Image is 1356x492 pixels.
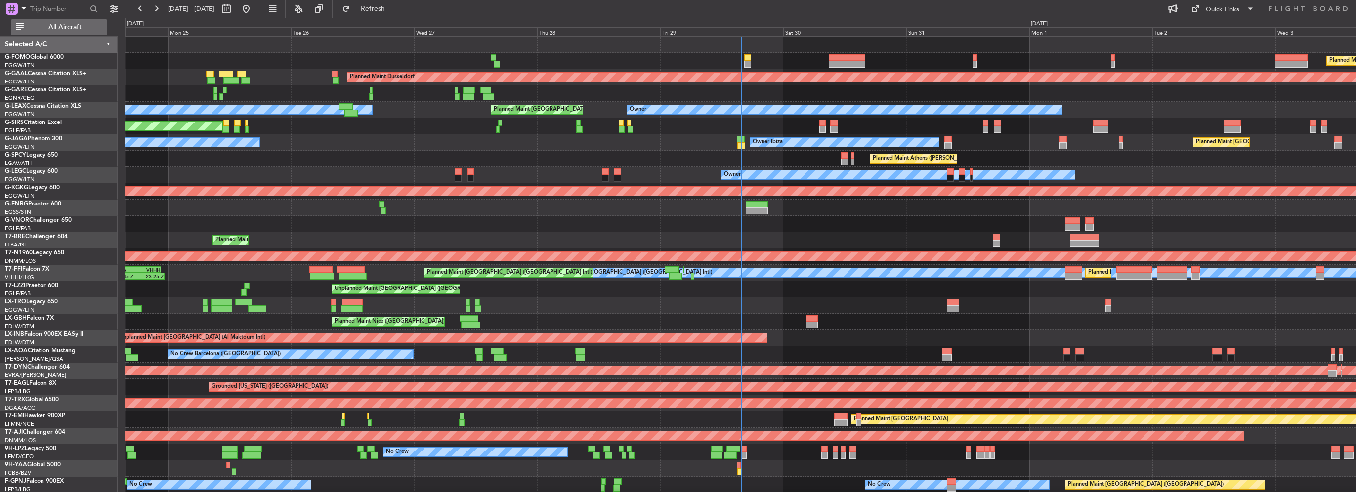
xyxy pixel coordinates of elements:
[5,371,66,379] a: EVRA/[PERSON_NAME]
[5,413,65,419] a: T7-EMIHawker 900XP
[212,379,328,394] div: Grounded [US_STATE] ([GEOGRAPHIC_DATA])
[537,27,660,36] div: Thu 28
[873,151,986,166] div: Planned Maint Athens ([PERSON_NAME] Intl)
[5,462,61,468] a: 9H-YAAGlobal 5000
[5,323,34,330] a: EDLW/DTM
[5,143,35,151] a: EGGW/LTN
[5,71,86,77] a: G-GAALCessna Citation XLS+
[1029,27,1152,36] div: Mon 1
[119,330,265,345] div: Unplanned Maint [GEOGRAPHIC_DATA] (Al Maktoum Intl)
[5,241,27,248] a: LTBA/ISL
[5,364,27,370] span: T7-DYN
[868,477,890,492] div: No Crew
[5,120,24,125] span: G-SIRS
[137,267,160,273] div: VHHH
[5,462,27,468] span: 9H-YAA
[494,102,649,117] div: Planned Maint [GEOGRAPHIC_DATA] ([GEOGRAPHIC_DATA])
[724,167,741,182] div: Owner
[5,364,70,370] a: T7-DYNChallenger 604
[540,265,712,280] div: [PERSON_NAME][GEOGRAPHIC_DATA] ([GEOGRAPHIC_DATA] Intl)
[5,339,34,346] a: EDLW/DTM
[5,266,22,272] span: T7-FFI
[5,380,29,386] span: T7-EAGL
[5,208,31,216] a: EGSS/STN
[5,404,35,411] a: DGAA/ACC
[5,192,35,200] a: EGGW/LTN
[386,445,409,459] div: No Crew
[5,453,34,460] a: LFMD/CEQ
[335,282,497,296] div: Unplanned Maint [GEOGRAPHIC_DATA] ([GEOGRAPHIC_DATA])
[26,24,104,31] span: All Aircraft
[5,437,36,444] a: DNMM/LOS
[1031,20,1048,28] div: [DATE]
[427,265,592,280] div: Planned Maint [GEOGRAPHIC_DATA] ([GEOGRAPHIC_DATA] Intl)
[5,78,35,85] a: EGGW/LTN
[5,257,36,265] a: DNMM/LOS
[5,225,31,232] a: EGLF/FAB
[5,469,31,477] a: FCBB/BZV
[291,27,414,36] div: Tue 26
[5,315,27,321] span: LX-GBH
[5,446,56,451] a: 9H-LPZLegacy 500
[753,135,783,150] div: Owner Ibiza
[5,87,86,93] a: G-GARECessna Citation XLS+
[30,1,87,16] input: Trip Number
[5,299,58,305] a: LX-TROLegacy 650
[170,347,281,362] div: No Crew Barcelona ([GEOGRAPHIC_DATA])
[783,27,906,36] div: Sat 30
[5,283,58,288] a: T7-LZZIPraetor 600
[5,266,49,272] a: T7-FFIFalcon 7X
[5,217,72,223] a: G-VNORChallenger 650
[5,250,64,256] a: T7-N1960Legacy 650
[5,299,26,305] span: LX-TRO
[5,94,35,102] a: EGNR/CEG
[338,1,397,17] button: Refresh
[116,273,139,279] div: 13:45 Z
[11,19,107,35] button: All Aircraft
[5,290,31,297] a: EGLF/FAB
[5,380,56,386] a: T7-EAGLFalcon 8X
[5,478,26,484] span: F-GPNJ
[5,397,25,403] span: T7-TRX
[5,111,35,118] a: EGGW/LTN
[5,176,35,183] a: EGGW/LTN
[5,152,58,158] a: G-SPCYLegacy 650
[1186,1,1259,17] button: Quick Links
[5,388,31,395] a: LFPB/LBG
[5,127,31,134] a: EGLF/FAB
[854,412,948,427] div: Planned Maint [GEOGRAPHIC_DATA]
[5,136,28,142] span: G-JAGA
[5,234,68,240] a: T7-BREChallenger 604
[168,27,291,36] div: Mon 25
[5,87,28,93] span: G-GARE
[906,27,1029,36] div: Sun 31
[5,152,26,158] span: G-SPCY
[5,234,25,240] span: T7-BRE
[5,160,32,167] a: LGAV/ATH
[5,446,25,451] span: 9H-LPZ
[5,331,24,337] span: LX-INB
[5,420,34,428] a: LFMN/NCE
[5,54,30,60] span: G-FOMO
[215,233,335,247] div: Planned Maint Warsaw ([GEOGRAPHIC_DATA])
[5,71,28,77] span: G-GAAL
[5,429,23,435] span: T7-AJI
[630,102,646,117] div: Owner
[5,315,54,321] a: LX-GBHFalcon 7X
[5,201,28,207] span: G-ENRG
[140,273,164,279] div: 23:25 Z
[5,168,26,174] span: G-LEGC
[5,348,28,354] span: LX-AOA
[5,185,60,191] a: G-KGKGLegacy 600
[129,477,152,492] div: No Crew
[168,4,214,13] span: [DATE] - [DATE]
[5,62,35,69] a: EGGW/LTN
[5,331,83,337] a: LX-INBFalcon 900EX EASy II
[5,201,61,207] a: G-ENRGPraetor 600
[5,355,63,363] a: [PERSON_NAME]/QSA
[1088,265,1253,280] div: Planned Maint [GEOGRAPHIC_DATA] ([GEOGRAPHIC_DATA] Intl)
[350,70,415,84] div: Planned Maint Dusseldorf
[5,217,29,223] span: G-VNOR
[5,54,64,60] a: G-FOMOGlobal 6000
[5,429,65,435] a: T7-AJIChallenger 604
